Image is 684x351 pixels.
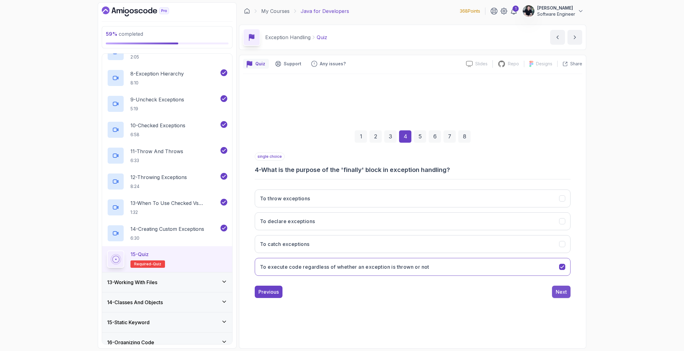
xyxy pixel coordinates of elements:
h3: 4 - What is the purpose of the 'finally' block in exception handling? [255,165,571,174]
div: 2 [369,130,382,143]
p: single choice [255,153,285,161]
button: To declare exceptions [255,212,571,230]
h3: To catch exceptions [260,240,310,248]
p: 1:32 [130,209,219,215]
p: 14 - Creating Custom Exceptions [130,225,204,233]
p: Quiz [255,61,265,67]
button: Share [557,61,582,67]
p: Share [570,61,582,67]
p: 8:10 [130,80,184,86]
div: 7 [443,130,456,143]
p: Slides [475,61,488,67]
h3: To execute code regardless of whether an exception is thrown or not [260,263,429,271]
button: Previous [255,286,282,298]
h3: To throw exceptions [260,195,310,202]
p: 12 - Throwing Exceptions [130,173,187,181]
p: 11 - Throw And Throws [130,148,183,155]
p: 6:58 [130,132,185,138]
button: 13-Working With Files [102,272,232,292]
h3: To declare exceptions [260,218,315,225]
h3: 16 - Organizing Code [107,339,154,346]
p: 10 - Checked Exceptions [130,122,185,129]
button: 8-Exception Hierarchy8:10 [107,69,227,87]
h3: 13 - Working With Files [107,279,157,286]
p: 9 - Uncheck Exceptions [130,96,184,103]
div: 1 [513,6,519,12]
div: Next [556,288,567,296]
p: 368 Points [460,8,480,14]
h3: 15 - Static Keyword [107,319,150,326]
button: user profile image[PERSON_NAME]Software Engineer [522,5,584,17]
a: 1 [510,7,517,15]
button: Feedback button [307,59,349,69]
img: user profile image [523,5,534,17]
button: next content [567,30,582,45]
button: 14-Classes And Objects [102,292,232,312]
div: 1 [355,130,367,143]
button: 11-Throw And Throws6:33 [107,147,227,164]
p: 13 - When To Use Checked Vs Unchecked Exeptions [130,199,219,207]
span: 59 % [106,31,117,37]
p: Exception Handling [265,34,311,41]
div: 4 [399,130,411,143]
span: completed [106,31,143,37]
button: 12-Throwing Exceptions8:24 [107,173,227,190]
p: 6:33 [130,157,183,164]
p: 2:05 [130,54,173,60]
p: Support [284,61,301,67]
p: Designs [536,61,552,67]
p: Repo [508,61,519,67]
h3: 14 - Classes And Objects [107,299,163,306]
a: Dashboard [102,6,183,16]
button: quiz button [243,59,269,69]
button: 14-Creating Custom Exceptions6:30 [107,225,227,242]
p: Quiz [317,34,327,41]
a: My Courses [261,7,290,15]
button: 15-QuizRequired-quiz [107,251,227,268]
p: 8 - Exception Hierarchy [130,70,184,77]
button: To execute code regardless of whether an exception is thrown or not [255,258,571,276]
p: 8:24 [130,183,187,190]
button: 13-When To Use Checked Vs Unchecked Exeptions1:32 [107,199,227,216]
p: Java for Developers [301,7,349,15]
button: 10-Checked Exceptions6:58 [107,121,227,138]
span: Required- [134,262,153,267]
div: 8 [458,130,471,143]
p: Any issues? [320,61,346,67]
button: Next [552,286,571,298]
div: 3 [384,130,397,143]
button: 9-Uncheck Exceptions5:19 [107,95,227,112]
a: Dashboard [244,8,250,14]
p: 5:19 [130,106,184,112]
button: 15-Static Keyword [102,312,232,332]
div: Previous [258,288,279,296]
button: previous content [550,30,565,45]
button: To throw exceptions [255,190,571,207]
p: 6:30 [130,235,204,241]
button: To catch exceptions [255,235,571,253]
div: 5 [414,130,426,143]
span: quiz [153,262,161,267]
p: 15 - Quiz [130,251,149,258]
button: Support button [271,59,305,69]
div: 6 [429,130,441,143]
p: [PERSON_NAME] [537,5,575,11]
p: Software Engineer [537,11,575,17]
